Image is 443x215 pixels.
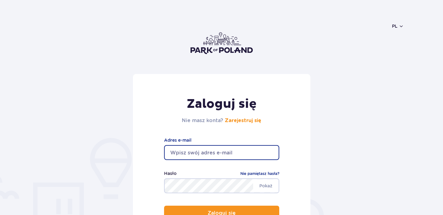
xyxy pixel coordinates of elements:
h2: Nie masz konta? [182,117,261,124]
label: Hasło [164,170,177,177]
img: Park of Poland logo [191,32,253,54]
a: Zarejestruj się [225,118,261,123]
label: Adres e-mail [164,137,279,144]
span: Pokaż [253,179,279,192]
a: Nie pamiętasz hasła? [240,171,279,177]
button: pl [392,23,404,29]
input: Wpisz swój adres e-mail [164,145,279,160]
h1: Zaloguj się [182,96,261,112]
